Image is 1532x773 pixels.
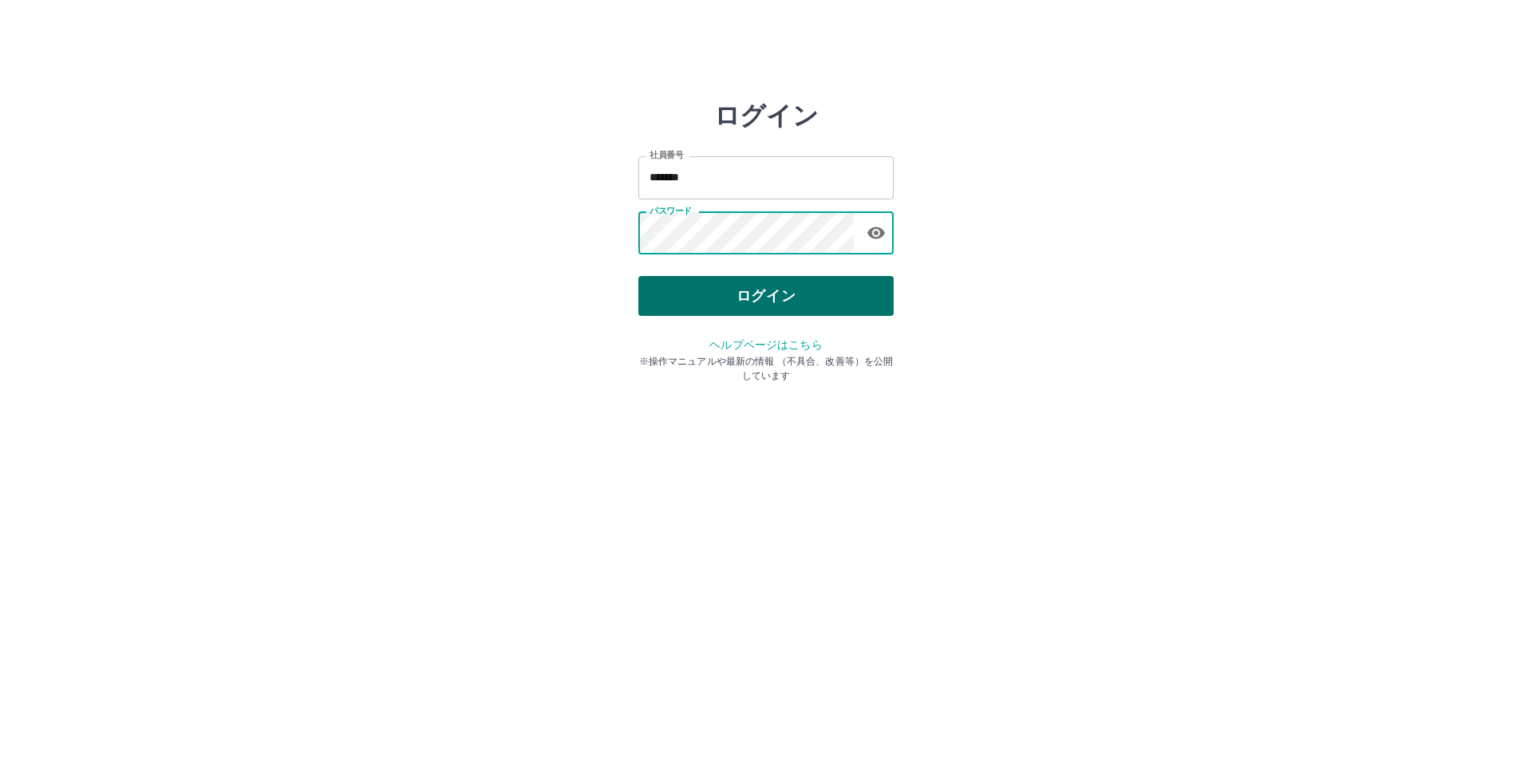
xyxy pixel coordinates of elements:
[650,149,683,161] label: 社員番号
[650,205,692,217] label: パスワード
[714,101,819,131] h2: ログイン
[638,276,894,316] button: ログイン
[638,354,894,383] p: ※操作マニュアルや最新の情報 （不具合、改善等）を公開しています
[709,338,822,351] a: ヘルプページはこちら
